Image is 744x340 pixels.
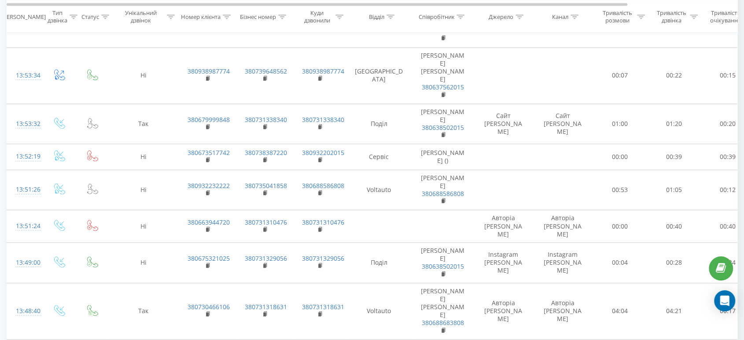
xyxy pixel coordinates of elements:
td: Авторіа [PERSON_NAME] [474,210,533,243]
a: 380731310476 [245,218,287,226]
td: 00:00 [593,144,648,170]
a: 380679999848 [188,115,230,124]
td: Ні [108,144,179,170]
td: 00:39 [648,144,700,170]
a: 380731338340 [245,115,287,124]
div: Тривалість очікування [708,9,743,24]
td: Авторіа [PERSON_NAME] [533,283,593,339]
td: Instagram [PERSON_NAME] [533,242,593,283]
div: Бізнес номер [240,13,276,20]
div: Тривалість розмови [600,9,635,24]
a: 380730466106 [188,303,230,311]
a: 380688683808 [422,318,464,327]
td: 00:22 [648,47,700,103]
div: Open Intercom Messenger [714,290,735,311]
a: 380731310476 [302,218,344,226]
td: Voltauto [346,170,412,210]
td: [PERSON_NAME] [412,170,474,210]
div: Статус [81,13,99,20]
a: 380739648562 [245,67,287,75]
a: 380932202015 [302,148,344,157]
td: Сайт [PERSON_NAME] [474,103,533,144]
td: Ні [108,170,179,210]
td: Авторіа [PERSON_NAME] [533,210,593,243]
td: [PERSON_NAME] () [412,144,474,170]
td: Ні [108,210,179,243]
a: 380638502015 [422,262,464,270]
div: Відділ [369,13,384,20]
a: 380688586808 [302,181,344,190]
div: 13:48:40 [16,303,33,320]
a: 380735041858 [245,181,287,190]
td: Voltauto [346,283,412,339]
td: Instagram [PERSON_NAME] [474,242,533,283]
div: Співробітник [418,13,454,20]
td: 00:53 [593,170,648,210]
a: 380675321025 [188,254,230,262]
td: [GEOGRAPHIC_DATA] [346,47,412,103]
a: 380731318631 [245,303,287,311]
a: 380938987774 [302,67,344,75]
td: Так [108,103,179,144]
td: Так [108,283,179,339]
td: 00:40 [648,210,700,243]
td: Авторіа [PERSON_NAME] [474,283,533,339]
a: 380731329056 [245,254,287,262]
a: 380938987774 [188,67,230,75]
a: 380673517742 [188,148,230,157]
td: 01:20 [648,103,700,144]
a: 380663944720 [188,218,230,226]
a: 380738387220 [245,148,287,157]
a: 380731338340 [302,115,344,124]
a: 380688586808 [422,189,464,198]
td: 00:07 [593,47,648,103]
div: Джерело [489,13,513,20]
div: Номер клієнта [181,13,221,20]
td: [PERSON_NAME] [412,103,474,144]
div: Куди дзвонили [301,9,333,24]
div: 13:49:00 [16,254,33,271]
td: 00:00 [593,210,648,243]
a: 380638502015 [422,123,464,132]
div: Тривалість дзвінка [655,9,688,24]
td: Поділ [346,242,412,283]
td: 01:00 [593,103,648,144]
td: [PERSON_NAME] [PERSON_NAME] [412,47,474,103]
td: Поділ [346,103,412,144]
td: 00:28 [648,242,700,283]
td: 01:05 [648,170,700,210]
td: Сервіс [346,144,412,170]
td: 04:21 [648,283,700,339]
div: Унікальний дзвінок [118,9,165,24]
td: Ні [108,47,179,103]
div: Канал [552,13,568,20]
div: 13:52:19 [16,148,33,165]
a: 380637562015 [422,83,464,91]
div: 13:53:32 [16,115,33,133]
a: 380932232222 [188,181,230,190]
div: Тип дзвінка [48,9,67,24]
td: 00:04 [593,242,648,283]
td: Ні [108,242,179,283]
div: [PERSON_NAME] [1,13,46,20]
a: 380731318631 [302,303,344,311]
a: 380731329056 [302,254,344,262]
div: 13:51:26 [16,181,33,198]
td: [PERSON_NAME] [PERSON_NAME] [412,283,474,339]
td: Сайт [PERSON_NAME] [533,103,593,144]
td: [PERSON_NAME] [412,242,474,283]
td: 04:04 [593,283,648,339]
div: 13:51:24 [16,218,33,235]
div: 13:53:34 [16,67,33,84]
